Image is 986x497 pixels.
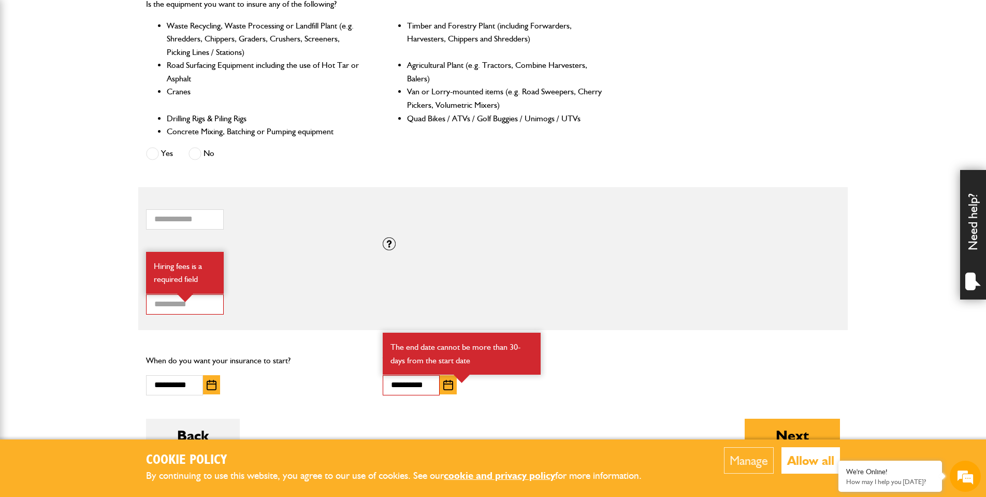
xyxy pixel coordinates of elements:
[454,375,470,383] img: error-box-arrow.svg
[383,333,541,375] div: The end date cannot be more than 30-days from the start date
[146,354,367,367] p: When do you want your insurance to start?
[146,468,659,484] p: By continuing to use this website, you agree to our use of cookies. See our for more information.
[724,447,774,474] button: Manage
[846,467,934,476] div: We're Online!
[146,252,224,294] div: Hiring fees is a required field
[960,170,986,300] div: Need help?
[146,452,659,468] h2: Cookie Policy
[177,294,193,302] img: error-box-arrow.svg
[146,419,240,452] button: Back
[781,447,840,474] button: Allow all
[167,112,363,125] li: Drilling Rigs & Piling Rigs
[146,147,173,160] label: Yes
[167,19,363,59] li: Waste Recycling, Waste Processing or Landfill Plant (e.g. Shredders, Chippers, Graders, Crushers,...
[443,380,453,390] img: Choose date
[407,85,603,111] li: Van or Lorry-mounted items (e.g. Road Sweepers, Cherry Pickers, Volumetric Mixers)
[167,85,363,111] li: Cranes
[207,380,216,390] img: Choose date
[167,125,363,138] li: Concrete Mixing, Batching or Pumping equipment
[444,470,555,481] a: cookie and privacy policy
[407,19,603,59] li: Timber and Forestry Plant (including Forwarders, Harvesters, Chippers and Shredders)
[846,478,934,486] p: How may I help you today?
[167,59,363,85] li: Road Surfacing Equipment including the use of Hot Tar or Asphalt
[745,419,840,452] button: Next
[407,112,603,125] li: Quad Bikes / ATVs / Golf Buggies / Unimogs / UTVs
[407,59,603,85] li: Agricultural Plant (e.g. Tractors, Combine Harvesters, Balers)
[189,147,214,160] label: No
